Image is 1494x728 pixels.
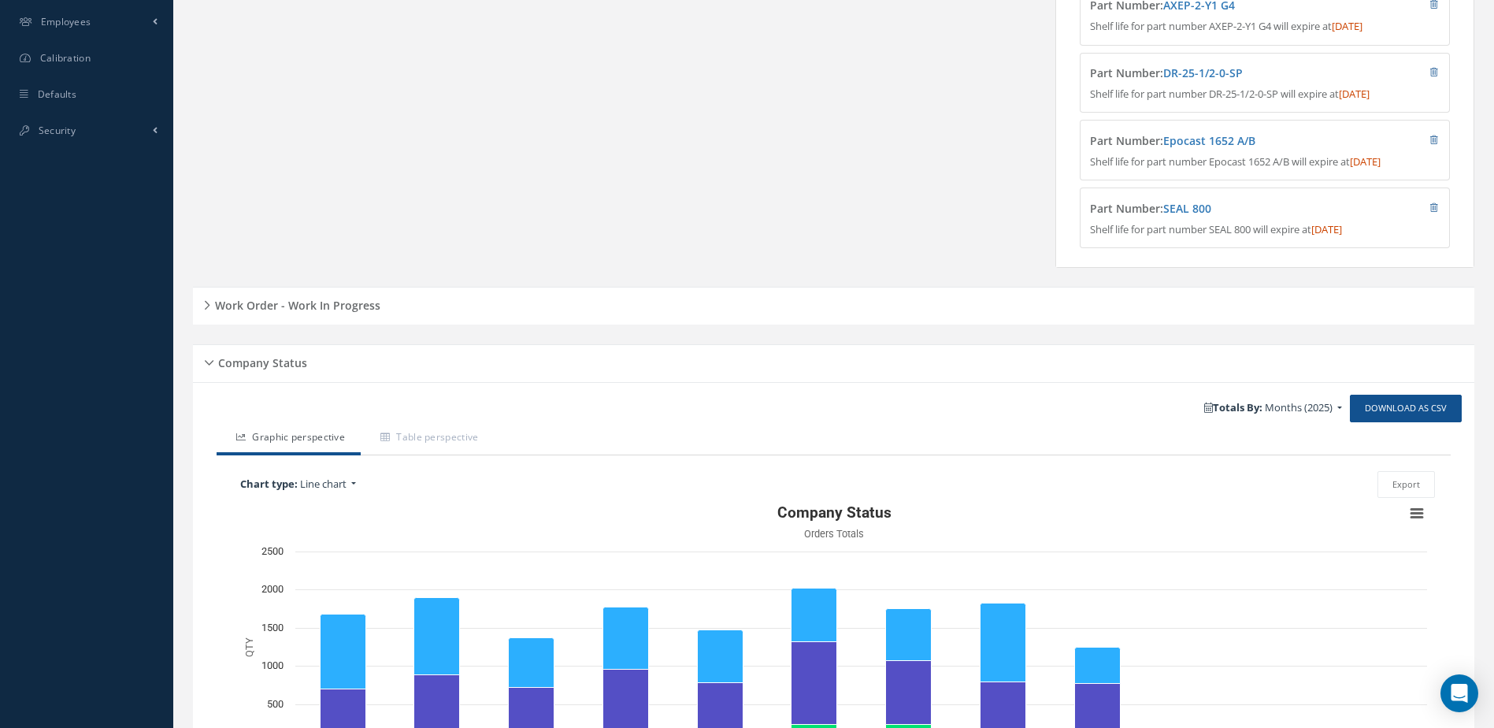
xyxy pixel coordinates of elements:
path: August, 1,033. Work orders received. [981,604,1026,682]
a: DR-25-1/2-0-SP [1163,65,1243,80]
span: [DATE] [1332,19,1362,33]
button: View chart menu, Company Status [1406,503,1428,525]
h5: Company Status [213,351,307,370]
h5: Work Order - Work In Progress [210,294,380,313]
span: Defaults [38,87,76,101]
span: : [1160,65,1243,80]
text: QTY [243,637,255,657]
h4: Part Number [1090,67,1346,80]
text: Company Status [777,503,892,522]
path: May, 688. Work orders received. [698,630,743,683]
p: Shelf life for part number Epocast 1652 A/B will expire at [1090,154,1439,170]
b: Chart type: [240,477,298,491]
text: 1000 [261,659,284,671]
a: Chart type: Line chart [232,473,617,496]
path: September, 481. Work orders received. [1075,648,1121,684]
button: Export [1377,471,1435,499]
a: Totals By: Months (2025) [1196,396,1350,420]
path: April, 805. Work orders received. [603,607,649,670]
p: Shelf life for part number DR-25-1/2-0-SP will expire at [1090,87,1439,102]
p: Shelf life for part number SEAL 800 will expire at [1090,222,1439,238]
path: February, 1,011. Work orders received. [414,598,460,675]
path: March, 648. Work orders received. [509,638,554,688]
a: Graphic perspective [217,422,361,455]
path: July, 831. Work orders closed. [886,661,932,725]
text: Orders Totals [804,528,864,540]
span: Employees [41,15,91,28]
path: June, 706. Work orders received. [791,589,837,642]
text: 500 [267,698,284,710]
span: [DATE] [1350,154,1381,169]
span: Security [39,124,76,137]
h4: Part Number [1090,135,1346,148]
a: SEAL 800 [1163,201,1211,216]
p: Shelf life for part number AXEP-2-Y1 G4 will expire at [1090,19,1439,35]
a: Epocast 1652 A/B [1163,133,1255,148]
span: Calibration [40,51,91,65]
h4: Part Number [1090,202,1346,216]
span: Months (2025) [1265,400,1333,414]
text: 2500 [261,545,284,557]
span: : [1160,133,1255,148]
div: Open Intercom Messenger [1440,674,1478,712]
path: January, 980. Work orders received. [321,615,366,689]
path: June, 1,079. Work orders closed. [791,642,837,725]
b: Totals By: [1204,400,1262,414]
span: : [1160,201,1211,216]
span: Line chart [300,477,347,491]
text: 2000 [261,583,284,595]
text: 1500 [261,622,284,633]
a: Table perspective [361,422,494,455]
span: [DATE] [1339,87,1370,101]
span: [DATE] [1311,222,1342,236]
path: July, 678. Work orders received. [886,609,932,661]
a: Download as CSV [1350,395,1462,422]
